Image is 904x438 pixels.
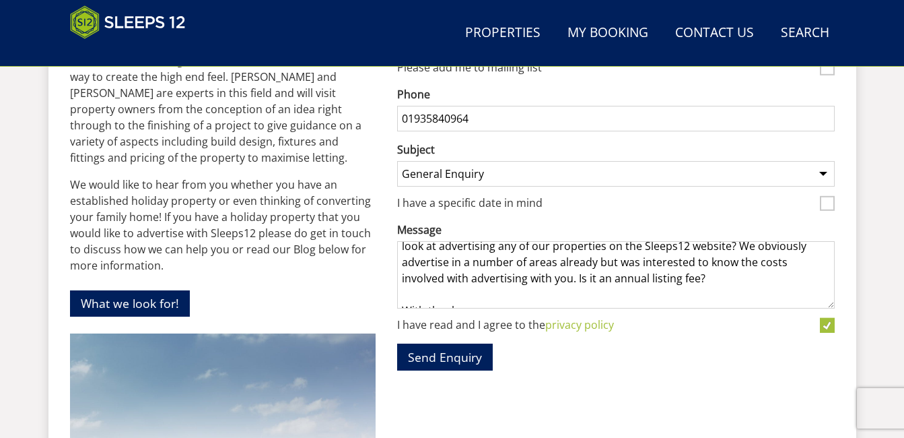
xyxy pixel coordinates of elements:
[397,197,814,212] label: I have a specific date in mind
[545,317,614,332] a: privacy policy
[70,290,190,317] a: What we look for!
[63,47,205,59] iframe: Customer reviews powered by Trustpilot
[70,177,376,274] p: We would like to hear from you whether you have an established holiday property or even thinking ...
[397,142,834,158] label: Subject
[562,18,654,49] a: My Booking
[397,106,834,131] input: Phone Number
[397,222,834,238] label: Message
[460,18,546,49] a: Properties
[70,5,186,39] img: Sleeps 12
[70,4,376,166] p: Building their own modern lodges and converting barns they grew their knowledge and understanding...
[397,61,814,76] label: Please add me to mailing list
[397,344,493,370] button: Send Enquiry
[775,18,835,49] a: Search
[670,18,759,49] a: Contact Us
[397,319,814,334] label: I have read and I agree to the
[397,86,834,102] label: Phone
